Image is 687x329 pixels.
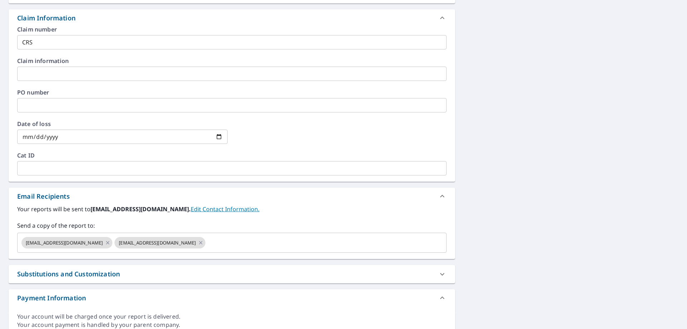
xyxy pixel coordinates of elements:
label: Claim number [17,26,447,32]
div: Claim Information [17,13,75,23]
b: [EMAIL_ADDRESS][DOMAIN_NAME]. [91,205,191,213]
div: Payment Information [17,293,86,303]
label: PO number [17,89,447,95]
div: Your account payment is handled by your parent company. [17,321,447,329]
a: EditContactInfo [191,205,259,213]
span: [EMAIL_ADDRESS][DOMAIN_NAME] [21,240,107,246]
div: Your account will be charged once your report is delivered. [17,313,447,321]
div: Payment Information [9,289,455,306]
div: [EMAIL_ADDRESS][DOMAIN_NAME] [114,237,205,248]
label: Date of loss [17,121,228,127]
div: [EMAIL_ADDRESS][DOMAIN_NAME] [21,237,112,248]
label: Cat ID [17,153,447,158]
div: Substitutions and Customization [9,265,455,283]
div: Claim Information [9,9,455,26]
label: Claim information [17,58,447,64]
label: Send a copy of the report to: [17,221,447,230]
div: Email Recipients [17,192,70,201]
div: Substitutions and Customization [17,269,120,279]
span: [EMAIL_ADDRESS][DOMAIN_NAME] [114,240,200,246]
div: Email Recipients [9,188,455,205]
label: Your reports will be sent to [17,205,447,213]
